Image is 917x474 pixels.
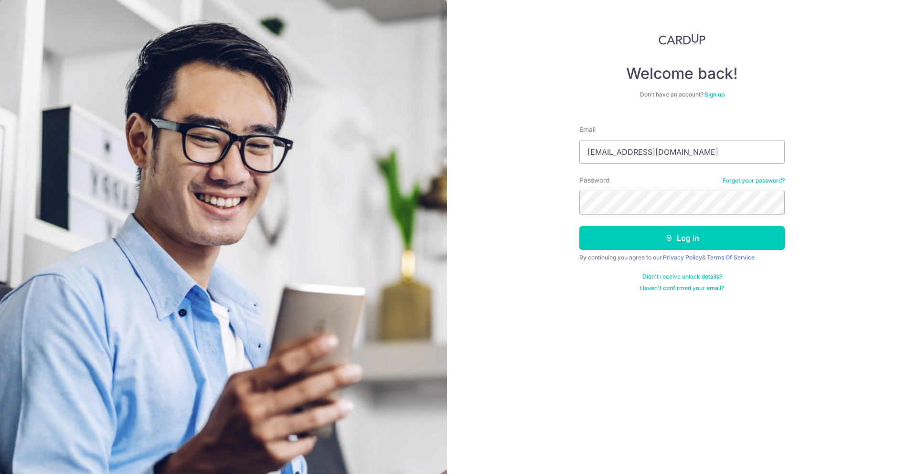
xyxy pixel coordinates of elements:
input: Enter your Email [579,140,785,164]
a: Haven't confirmed your email? [640,284,724,292]
img: CardUp Logo [659,33,705,45]
a: Forgot your password? [723,177,785,184]
div: By continuing you agree to our & [579,254,785,261]
label: Email [579,125,596,134]
h4: Welcome back! [579,64,785,83]
button: Log in [579,226,785,250]
div: Don’t have an account? [579,91,785,98]
a: Privacy Policy [663,254,702,261]
a: Terms Of Service [707,254,755,261]
a: Didn't receive unlock details? [642,273,722,280]
label: Password [579,175,610,185]
a: Sign up [704,91,725,98]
